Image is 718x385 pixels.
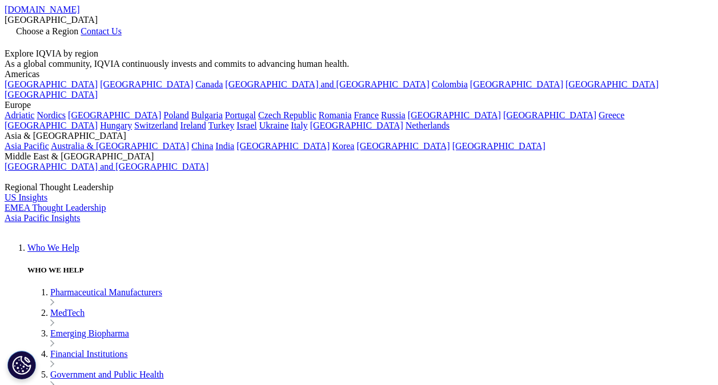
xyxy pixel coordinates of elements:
div: Europe [5,100,713,110]
a: Asia Pacific Insights [5,213,80,223]
a: India [215,141,234,151]
a: [GEOGRAPHIC_DATA] [5,121,98,130]
a: France [354,110,379,120]
a: Australia & [GEOGRAPHIC_DATA] [51,141,189,151]
a: [GEOGRAPHIC_DATA] [5,79,98,89]
a: [GEOGRAPHIC_DATA] [5,90,98,99]
a: Who We Help [27,243,79,252]
a: [GEOGRAPHIC_DATA] [68,110,161,120]
a: [GEOGRAPHIC_DATA] and [GEOGRAPHIC_DATA] [225,79,429,89]
a: [GEOGRAPHIC_DATA] [100,79,193,89]
a: [GEOGRAPHIC_DATA] [565,79,659,89]
a: Italy [291,121,307,130]
a: [GEOGRAPHIC_DATA] [452,141,545,151]
div: Asia & [GEOGRAPHIC_DATA] [5,131,713,141]
div: [GEOGRAPHIC_DATA] [5,15,713,25]
a: Romania [319,110,352,120]
a: Ukraine [259,121,289,130]
h5: WHO WE HELP [27,266,713,275]
a: Czech Republic [258,110,316,120]
a: Switzerland [134,121,178,130]
a: Colombia [432,79,468,89]
a: Canada [195,79,223,89]
a: Hungary [100,121,132,130]
a: China [191,141,213,151]
a: Adriatic [5,110,34,120]
span: Choose a Region [16,26,78,36]
button: Cookies Settings [7,351,36,379]
a: [GEOGRAPHIC_DATA] [408,110,501,120]
div: As a global community, IQVIA continuously invests and commits to advancing human health. [5,59,713,69]
a: MedTech [50,308,85,318]
a: Greece [599,110,624,120]
a: Government and Public Health [50,370,164,379]
a: [GEOGRAPHIC_DATA] [356,141,450,151]
div: Americas [5,69,713,79]
a: Ireland [180,121,206,130]
a: Poland [163,110,188,120]
a: US Insights [5,192,47,202]
a: Portugal [225,110,256,120]
a: Korea [332,141,354,151]
a: Asia Pacific [5,141,49,151]
a: [GEOGRAPHIC_DATA] [310,121,403,130]
a: [GEOGRAPHIC_DATA] [470,79,563,89]
a: Russia [381,110,406,120]
div: Middle East & [GEOGRAPHIC_DATA] [5,151,713,162]
a: Emerging Biopharma [50,328,129,338]
a: Bulgaria [191,110,223,120]
a: Israel [236,121,257,130]
a: Contact Us [81,26,122,36]
a: [GEOGRAPHIC_DATA] [503,110,596,120]
a: Nordics [37,110,66,120]
a: EMEA Thought Leadership [5,203,106,212]
div: Regional Thought Leadership [5,182,713,192]
a: Financial Institutions [50,349,128,359]
a: Pharmaceutical Manufacturers [50,287,162,297]
a: Turkey [208,121,235,130]
a: [GEOGRAPHIC_DATA] [236,141,330,151]
a: Netherlands [406,121,450,130]
div: Explore IQVIA by region [5,49,713,59]
a: [DOMAIN_NAME] [5,5,80,14]
a: [GEOGRAPHIC_DATA] and [GEOGRAPHIC_DATA] [5,162,208,171]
